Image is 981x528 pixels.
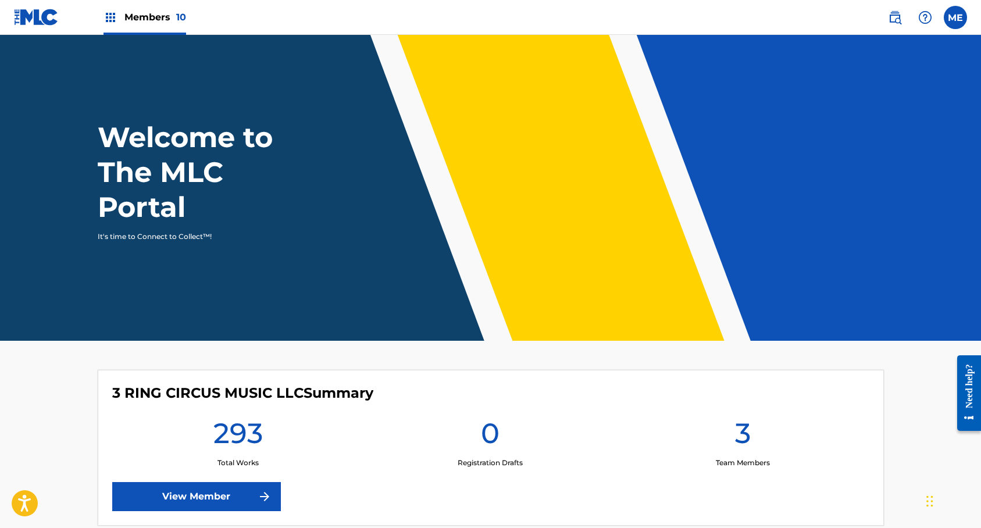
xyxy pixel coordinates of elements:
[944,6,967,29] div: User Menu
[213,416,263,458] h1: 293
[112,482,281,511] a: View Member
[735,416,751,458] h1: 3
[124,10,186,24] span: Members
[948,345,981,441] iframe: Resource Center
[217,458,259,468] p: Total Works
[481,416,500,458] h1: 0
[258,490,272,504] img: f7272a7cc735f4ea7f67.svg
[98,120,315,224] h1: Welcome to The MLC Portal
[914,6,937,29] div: Help
[176,12,186,23] span: 10
[883,6,907,29] a: Public Search
[104,10,117,24] img: Top Rightsholders
[112,384,373,402] h4: 3 RING CIRCUS MUSIC LLC
[888,10,902,24] img: search
[918,10,932,24] img: help
[458,458,523,468] p: Registration Drafts
[923,472,981,528] iframe: Chat Widget
[716,458,770,468] p: Team Members
[14,9,59,26] img: MLC Logo
[98,231,299,242] p: It's time to Connect to Collect™!
[926,484,933,519] div: Drag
